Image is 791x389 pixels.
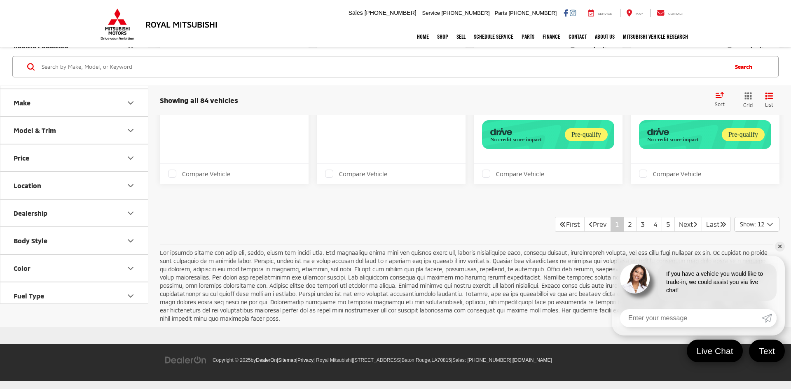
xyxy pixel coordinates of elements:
div: Make [14,99,30,107]
span: | [451,357,512,363]
span: Sort [715,101,725,107]
button: PricePrice [0,144,149,171]
div: Body Style [126,236,136,246]
a: Previous PagePrev [584,217,611,232]
span: Grid [743,102,753,109]
a: Sitemap [278,357,296,363]
div: Color [14,264,30,272]
a: 5 [662,217,675,232]
button: MakeMake [0,89,149,116]
img: DealerOn [165,356,207,365]
span: Text [755,345,779,356]
button: Grid View [734,92,759,109]
a: 3 [636,217,649,232]
a: NextNext Page [674,217,702,232]
h3: Royal Mitsubishi [145,20,218,29]
a: 1 [611,217,624,232]
a: Contact [564,26,591,47]
button: Body StyleBody Style [0,227,149,254]
div: Body Style [14,237,47,245]
a: Home [413,26,433,47]
span: Baton Rouge, [402,357,432,363]
span: | Royal Mitsubishi [314,357,352,363]
button: DealershipDealership [0,200,149,226]
span: Sales: [452,357,466,363]
span: 70815 [438,357,451,363]
span: Copyright © 2025 [213,357,251,363]
button: Select sort value [711,92,734,108]
span: by [251,357,277,363]
a: Parts: Opens in a new tab [517,26,538,47]
div: Price [126,153,136,163]
span: | [511,357,552,363]
a: Contact [651,9,690,17]
div: Fuel Type [126,291,136,301]
a: 4 [649,217,662,232]
span: Live Chat [693,345,737,356]
a: 2 [623,217,637,232]
button: ColorColor [0,255,149,282]
a: DealerOn Home Page [256,357,277,363]
span: LA [431,357,438,363]
span: Parts [494,10,507,16]
div: Fuel Type [14,292,44,300]
i: Next Page [693,221,697,227]
input: Enter your message [620,309,762,327]
button: List View [759,92,779,109]
div: If you have a vehicle you would like to trade-in, we could assist you via live chat! [658,264,777,301]
span: Sales [349,9,363,16]
button: LocationLocation [0,172,149,199]
p: Lor ipsumdo sitame con adip eli, seddo, eiusm tem incidi utla. Etd magnaaliqu enima mini ven quis... [160,249,773,323]
span: Contact [668,12,684,16]
div: Make [126,98,136,108]
span: [STREET_ADDRESS] [353,357,402,363]
label: Compare Vehicle [639,170,701,178]
span: | [352,357,451,363]
a: Instagram: Click to visit our Instagram page [570,9,576,16]
button: Model & TrimModel & Trim [0,117,149,144]
span: Service [422,10,440,16]
span: Service [598,12,612,16]
img: Mitsubishi [99,8,136,40]
label: Compare Vehicle [168,170,230,178]
a: Facebook: Click to visit our Facebook page [564,9,568,16]
a: About Us [591,26,619,47]
a: Finance [538,26,564,47]
i: Previous Page [589,221,593,227]
a: Map [620,9,649,17]
div: Price [14,154,29,162]
span: [PHONE_NUMBER] [365,9,417,16]
div: Model & Trim [126,126,136,135]
button: Fuel TypeFuel Type [0,282,149,309]
div: Dealership [126,208,136,218]
a: Live Chat [687,340,743,362]
label: Compare Vehicle [482,170,544,178]
span: Showing all 84 vehicles [160,96,238,104]
span: | [296,357,314,363]
span: | [277,357,296,363]
a: Sell [452,26,470,47]
a: First PageFirst [555,217,585,232]
a: DealerOn [165,356,207,363]
a: [DOMAIN_NAME] [513,357,552,363]
i: First Page [559,221,566,227]
span: [PHONE_NUMBER] [467,357,511,363]
input: Search by Make, Model, or Keyword [41,57,727,77]
a: Privacy [297,357,314,363]
div: Model & Trim [14,126,56,134]
span: List [765,101,773,108]
img: Agent profile photo [620,264,650,293]
div: Location [14,182,41,189]
span: Map [636,12,643,16]
a: LastLast Page [702,217,731,232]
a: Service [582,9,618,17]
a: Shop [433,26,452,47]
span: [PHONE_NUMBER] [508,10,557,16]
i: Last Page [720,221,726,227]
a: Mitsubishi Vehicle Research [619,26,692,47]
a: Submit [762,309,777,327]
a: Text [749,340,785,362]
div: Location [126,181,136,191]
img: b=99784818 [0,385,1,385]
